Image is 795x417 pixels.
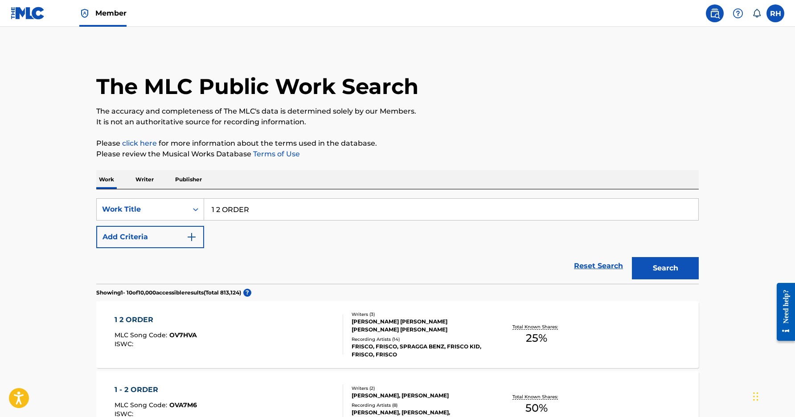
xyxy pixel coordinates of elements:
[352,336,486,343] div: Recording Artists ( 14 )
[526,330,547,346] span: 25 %
[753,383,758,410] div: Drag
[352,343,486,359] div: FRISCO, FRISCO, SPRAGGA BENZ, FRISCO KID, FRISCO, FRISCO
[570,256,627,276] a: Reset Search
[352,385,486,392] div: Writers ( 2 )
[709,8,720,19] img: search
[95,8,127,18] span: Member
[352,402,486,409] div: Recording Artists ( 8 )
[133,170,156,189] p: Writer
[243,289,251,297] span: ?
[11,7,45,20] img: MLC Logo
[115,384,197,395] div: 1 - 2 ORDER
[96,138,699,149] p: Please for more information about the terms used in the database.
[352,318,486,334] div: [PERSON_NAME] [PERSON_NAME] [PERSON_NAME] [PERSON_NAME]
[79,8,90,19] img: Top Rightsholder
[512,323,560,330] p: Total Known Shares:
[96,106,699,117] p: The accuracy and completeness of The MLC's data is determined solely by our Members.
[102,204,182,215] div: Work Title
[733,8,743,19] img: help
[169,401,197,409] span: OVA7M6
[96,226,204,248] button: Add Criteria
[186,232,197,242] img: 9d2ae6d4665cec9f34b9.svg
[729,4,747,22] div: Help
[96,198,699,284] form: Search Form
[115,340,135,348] span: ISWC :
[122,139,157,147] a: click here
[770,276,795,347] iframe: Resource Center
[115,331,169,339] span: MLC Song Code :
[96,289,241,297] p: Showing 1 - 10 of 10,000 accessible results (Total 813,124 )
[96,149,699,159] p: Please review the Musical Works Database
[632,257,699,279] button: Search
[750,374,795,417] iframe: Chat Widget
[752,9,761,18] div: Notifications
[766,4,784,22] div: User Menu
[525,400,548,416] span: 50 %
[706,4,724,22] a: Public Search
[115,315,197,325] div: 1 2 ORDER
[115,401,169,409] span: MLC Song Code :
[512,393,560,400] p: Total Known Shares:
[352,392,486,400] div: [PERSON_NAME], [PERSON_NAME]
[96,170,117,189] p: Work
[251,150,300,158] a: Terms of Use
[169,331,197,339] span: OV7HVA
[352,311,486,318] div: Writers ( 3 )
[96,117,699,127] p: It is not an authoritative source for recording information.
[96,73,418,100] h1: The MLC Public Work Search
[172,170,205,189] p: Publisher
[96,301,699,368] a: 1 2 ORDERMLC Song Code:OV7HVAISWC:Writers (3)[PERSON_NAME] [PERSON_NAME] [PERSON_NAME] [PERSON_NA...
